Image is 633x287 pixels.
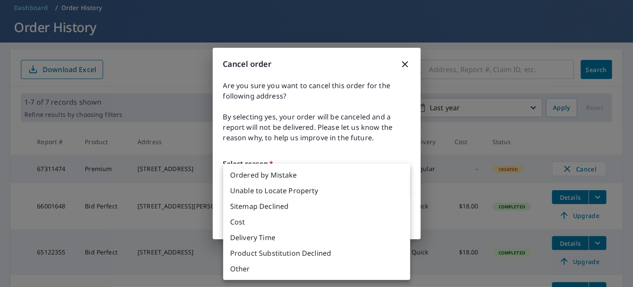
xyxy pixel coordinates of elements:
[223,230,410,245] li: Delivery Time
[223,245,410,261] li: Product Substitution Declined
[223,261,410,277] li: Other
[223,183,410,198] li: Unable to Locate Property
[223,198,410,214] li: Sitemap Declined
[223,214,410,230] li: Cost
[223,167,410,183] li: Ordered by Mistake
